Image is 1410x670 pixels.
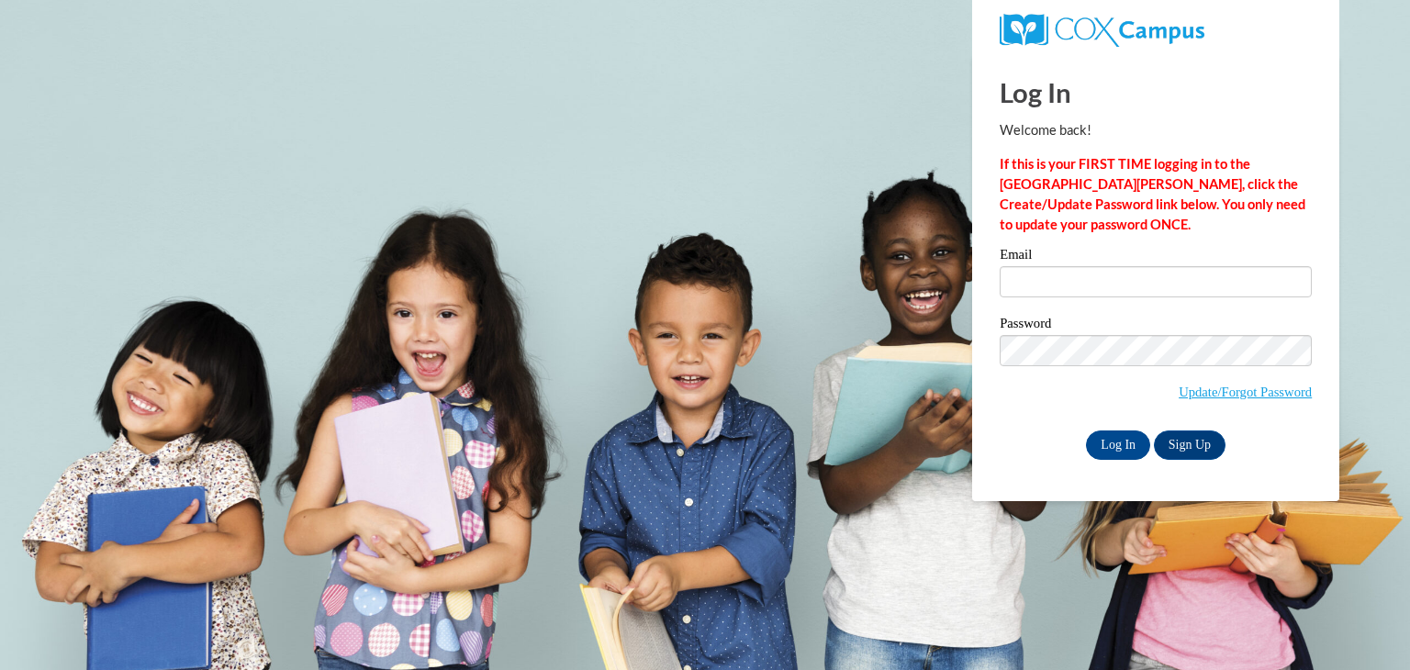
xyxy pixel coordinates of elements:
[1179,385,1312,399] a: Update/Forgot Password
[1154,430,1225,460] a: Sign Up
[1000,21,1204,37] a: COX Campus
[1000,156,1305,232] strong: If this is your FIRST TIME logging in to the [GEOGRAPHIC_DATA][PERSON_NAME], click the Create/Upd...
[1000,317,1312,335] label: Password
[1000,120,1312,140] p: Welcome back!
[1000,14,1204,47] img: COX Campus
[1086,430,1150,460] input: Log In
[1000,248,1312,266] label: Email
[1000,73,1312,111] h1: Log In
